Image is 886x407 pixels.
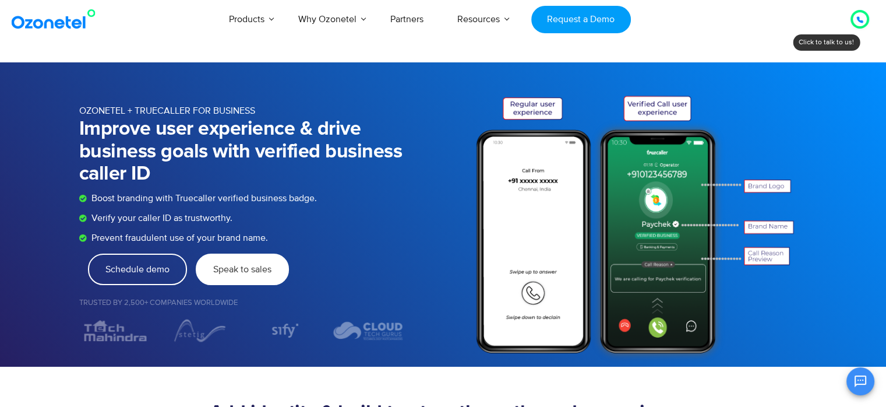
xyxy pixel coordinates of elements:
img: Sify [260,322,307,339]
div: Image Carousel [79,317,404,344]
span: Boost branding with Truecaller verified business badge. [89,191,317,205]
img: Stetig [163,317,236,344]
h1: Improve user experience & drive business goals with verified business caller ID [79,118,404,186]
a: Speak to sales [196,254,289,285]
span: Prevent fraudulent use of your brand name. [89,231,268,245]
p: OZONETEL + TRUECALLER FOR BUSINESS [79,104,404,118]
div: 5 / 7 [331,317,404,344]
a: Schedule demo [88,254,187,285]
img: TechMahindra [79,317,152,344]
button: Open chat [846,367,874,395]
span: Verify your caller ID as trustworthy. [89,211,232,225]
span: Schedule demo [105,265,170,274]
img: CloubTech [331,317,404,344]
div: 3 / 7 [163,317,236,344]
div: 4 / 7 [248,322,320,339]
div: 2 / 7 [79,317,152,344]
a: Request a Demo [531,6,631,33]
span: Speak to sales [213,265,271,274]
h5: Trusted by 2,500+ Companies Worldwide [79,299,404,307]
